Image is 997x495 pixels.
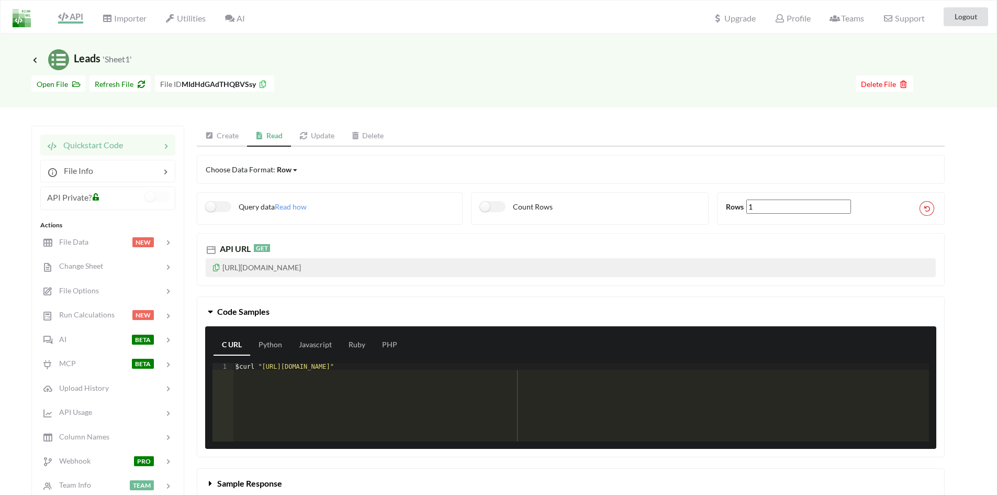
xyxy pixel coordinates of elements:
span: File ID [160,80,182,89]
span: AI [53,335,66,344]
a: Javascript [290,335,340,356]
div: Actions [40,221,175,230]
button: Logout [944,7,988,26]
a: Create [197,126,247,147]
span: NEW [132,237,154,247]
a: Ruby [340,335,374,356]
a: Read [247,126,292,147]
button: Open File [31,75,85,92]
span: Sample Response [217,478,282,488]
span: Quickstart Code [57,140,123,150]
b: Rows [726,202,744,211]
label: Count Rows [480,201,553,212]
span: NEW [132,310,154,320]
span: AI [225,13,244,23]
span: API [58,12,83,21]
span: Read how [275,202,307,211]
span: Delete File [861,80,908,89]
span: Open File [37,80,80,89]
span: MCP [53,359,76,368]
span: API URL [218,244,251,254]
p: [URL][DOMAIN_NAME] [206,258,936,277]
img: /static/media/sheets.7a1b7961.svg [48,49,69,70]
span: Profile [775,13,810,23]
span: PRO [134,456,154,466]
span: File Info [58,166,93,175]
span: BETA [132,335,154,345]
span: Code Samples [217,306,270,316]
span: File Options [53,286,99,295]
a: PHP [374,335,406,356]
span: Teams [830,13,864,23]
a: Delete [343,126,393,147]
small: 'Sheet1' [103,54,132,64]
b: MIdHdGAdTHQBVSsy [182,80,256,89]
button: Delete File [856,75,913,92]
span: Choose Data Format: [206,165,298,174]
span: API Private? [47,192,92,202]
span: Refresh File [95,80,145,89]
span: API Usage [53,408,92,416]
span: Upgrade [713,14,756,23]
span: BETA [132,359,154,369]
span: Importer [102,13,146,23]
span: Run Calculations [53,310,115,319]
a: Python [250,335,290,356]
img: LogoIcon.png [13,9,31,27]
span: TEAM [130,480,154,490]
span: Change Sheet [53,261,103,270]
span: Team Info [53,480,91,489]
span: GET [254,244,270,252]
div: Row [277,164,292,175]
span: Column Names [53,432,109,441]
div: 1 [212,363,233,370]
span: Utilities [165,13,206,23]
a: Update [291,126,343,147]
a: C URL [214,335,250,356]
button: Refresh File [89,75,151,92]
label: Query data [206,201,275,212]
span: Webhook [53,456,91,465]
span: File Data [53,237,88,246]
span: Upload History [53,383,109,392]
span: Leads [31,52,132,64]
button: Code Samples [197,297,944,326]
span: Support [883,14,924,23]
